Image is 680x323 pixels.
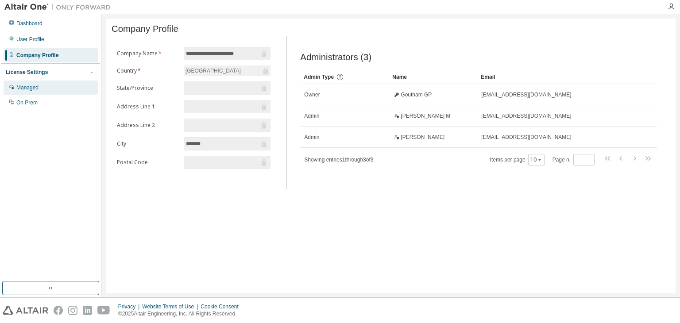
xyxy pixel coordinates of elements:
span: [PERSON_NAME] [401,134,444,141]
button: 10 [530,156,542,163]
span: [EMAIL_ADDRESS][DOMAIN_NAME] [481,134,571,141]
span: [EMAIL_ADDRESS][DOMAIN_NAME] [481,112,571,119]
img: facebook.svg [54,306,63,315]
img: Altair One [4,3,115,12]
div: License Settings [6,69,48,76]
span: Goutham GP [401,91,432,98]
label: Company Name [117,50,178,57]
label: City [117,140,178,147]
label: Postal Code [117,159,178,166]
p: © 2025 Altair Engineering, Inc. All Rights Reserved. [118,310,244,318]
div: Website Terms of Use [142,303,201,310]
span: Owner [304,91,320,98]
label: Address Line 2 [117,122,178,129]
label: Address Line 1 [117,103,178,110]
span: [EMAIL_ADDRESS][DOMAIN_NAME] [481,91,571,98]
span: Page n. [552,154,595,165]
span: Showing entries 1 through 3 of 3 [304,157,373,163]
img: linkedin.svg [83,306,92,315]
label: Country [117,67,178,74]
label: State/Province [117,85,178,92]
span: Admin [304,112,319,119]
div: Privacy [118,303,142,310]
span: Items per page [490,154,545,165]
div: [GEOGRAPHIC_DATA] [184,66,242,76]
div: Managed [16,84,39,91]
span: Admin Type [304,74,334,80]
div: Name [392,70,474,84]
img: altair_logo.svg [3,306,48,315]
div: Company Profile [16,52,58,59]
div: Dashboard [16,20,42,27]
span: Company Profile [112,24,178,34]
span: Administrators (3) [300,52,371,62]
div: Cookie Consent [201,303,243,310]
span: [PERSON_NAME] M [401,112,450,119]
div: [GEOGRAPHIC_DATA] [184,65,270,76]
div: User Profile [16,36,44,43]
div: On Prem [16,99,38,106]
div: Email [481,70,632,84]
img: youtube.svg [97,306,110,315]
img: instagram.svg [68,306,77,315]
span: Admin [304,134,319,141]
